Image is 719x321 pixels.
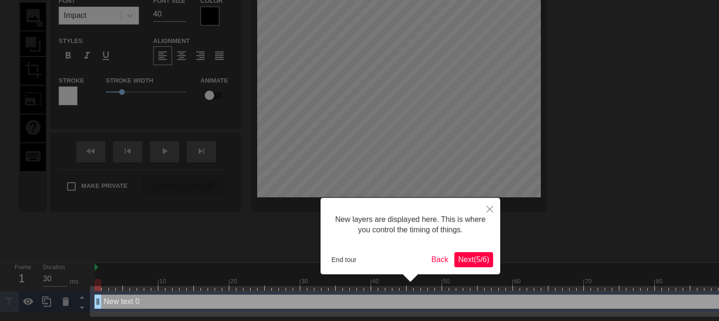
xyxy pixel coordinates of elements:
[328,253,360,267] button: End tour
[458,255,489,263] span: Next ( 5 / 6 )
[479,198,500,220] button: Close
[454,252,493,267] button: Next
[328,205,493,245] div: New layers are displayed here. This is where you control the timing of things.
[428,252,452,267] button: Back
